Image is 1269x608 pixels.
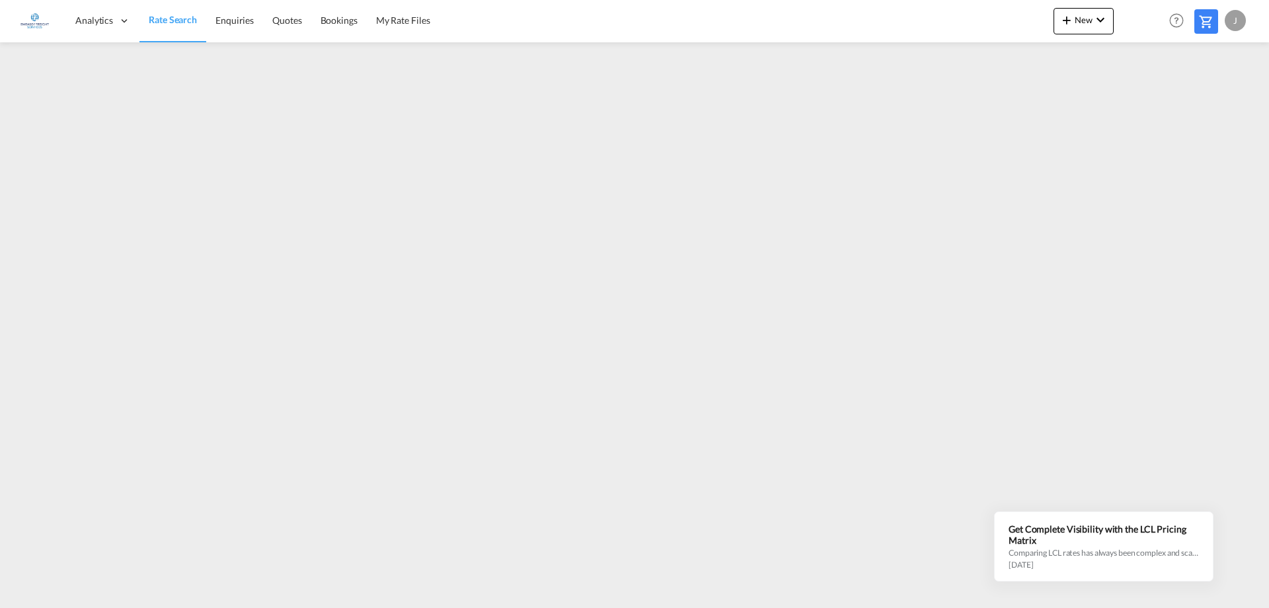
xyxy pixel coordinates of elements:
span: Analytics [75,14,113,27]
span: New [1059,15,1108,25]
span: My Rate Files [376,15,430,26]
img: 6a2c35f0b7c411ef99d84d375d6e7407.jpg [20,6,50,36]
span: Bookings [321,15,358,26]
md-icon: icon-plus 400-fg [1059,12,1075,28]
span: Quotes [272,15,301,26]
span: Help [1165,9,1188,32]
span: Rate Search [149,14,197,25]
md-icon: icon-chevron-down [1093,12,1108,28]
span: Enquiries [215,15,254,26]
button: icon-plus 400-fgNewicon-chevron-down [1054,8,1114,34]
div: J [1225,10,1246,31]
div: Help [1165,9,1194,33]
